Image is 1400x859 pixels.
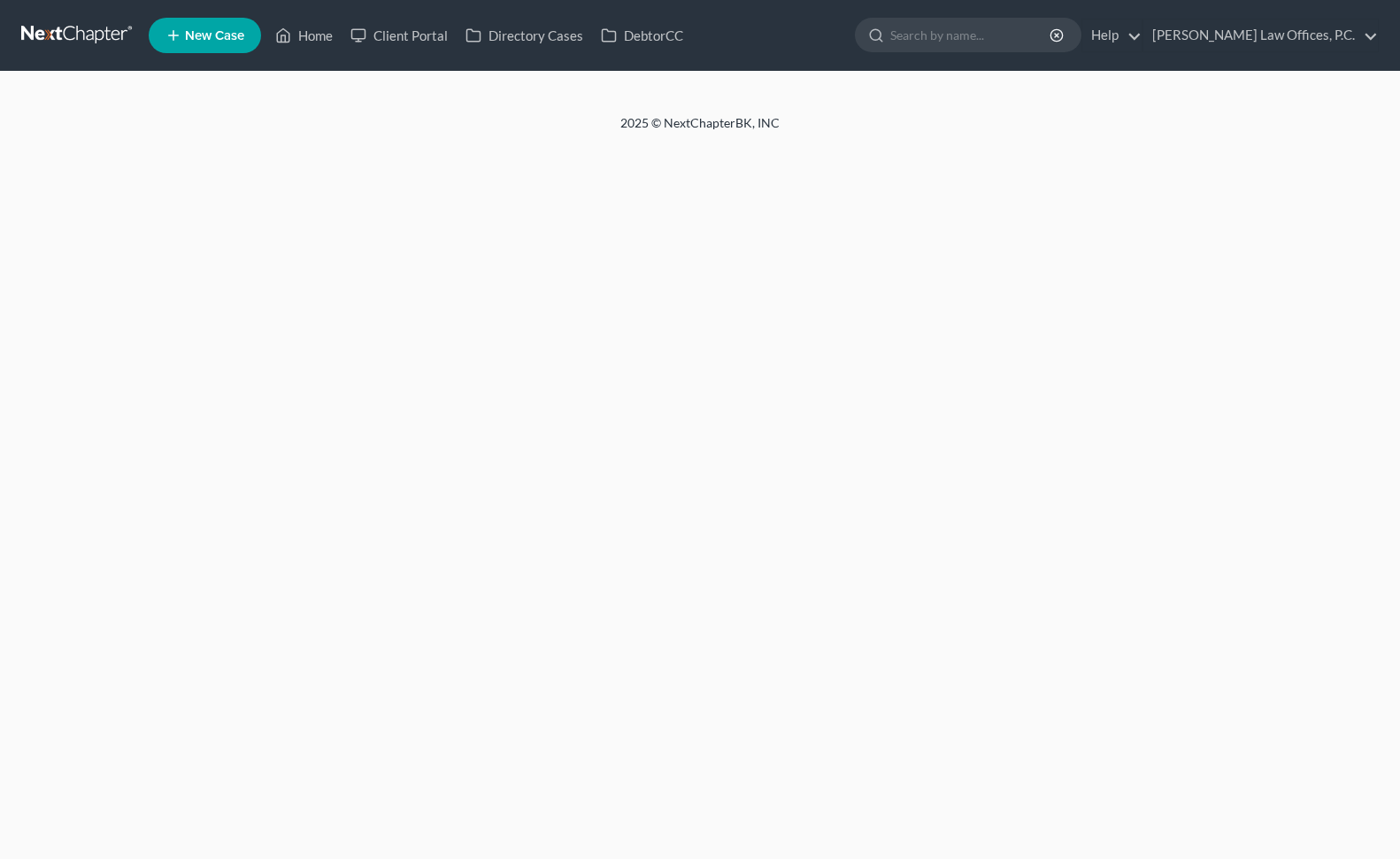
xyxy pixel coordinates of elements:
[890,19,1052,51] input: Search by name...
[1143,19,1378,51] a: [PERSON_NAME] Law Offices, P.C.
[196,114,1204,146] div: 2025 © NextChapterBK, INC
[185,29,244,43] span: New Case
[592,19,692,51] a: DebtorCC
[342,19,457,51] a: Client Portal
[1082,19,1142,51] a: Help
[457,19,592,51] a: Directory Cases
[266,19,342,51] a: Home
